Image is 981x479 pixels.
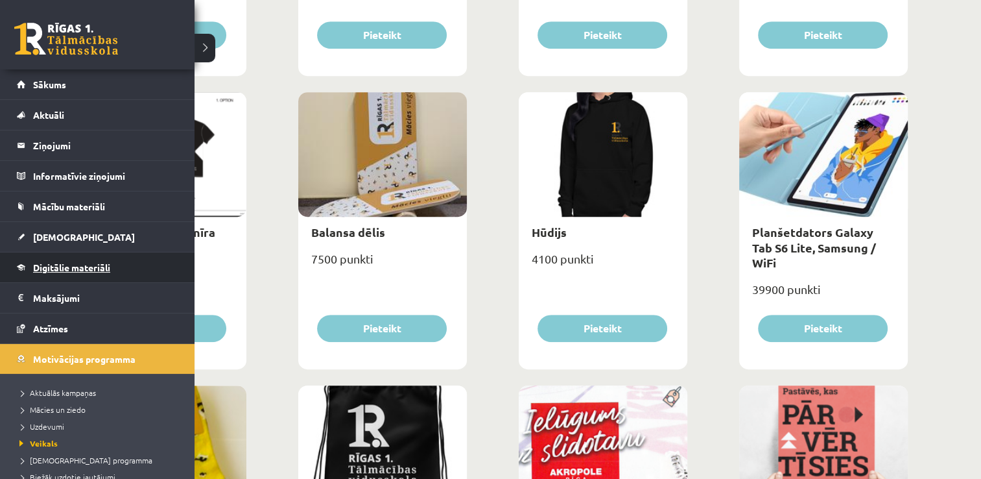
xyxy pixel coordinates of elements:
img: Populāra prece [658,386,687,408]
a: Mācību materiāli [17,191,178,221]
button: Pieteikt [758,315,888,342]
a: Aktuāli [17,100,178,130]
a: Maksājumi [17,283,178,313]
a: Ziņojumi [17,130,178,160]
legend: Maksājumi [33,283,178,313]
button: Pieteikt [317,315,447,342]
button: Pieteikt [538,21,667,49]
span: Mācību materiāli [33,201,105,212]
span: [DEMOGRAPHIC_DATA] [33,231,135,243]
button: Pieteikt [538,315,667,342]
span: [DEMOGRAPHIC_DATA] programma [16,455,152,465]
span: Motivācijas programma [33,353,136,365]
legend: Ziņojumi [33,130,178,160]
a: Motivācijas programma [17,344,178,374]
a: Rīgas 1. Tālmācības vidusskola [14,23,118,55]
span: Aktuālās kampaņas [16,387,96,398]
a: Mācies un ziedo [16,404,182,415]
span: Mācies un ziedo [16,404,86,415]
span: Veikals [16,438,58,448]
span: Digitālie materiāli [33,262,110,273]
legend: Informatīvie ziņojumi [33,161,178,191]
a: [DEMOGRAPHIC_DATA] [17,222,178,252]
button: Pieteikt [317,21,447,49]
a: Digitālie materiāli [17,252,178,282]
button: Pieteikt [758,21,888,49]
a: Atzīmes [17,313,178,343]
a: Uzdevumi [16,421,182,432]
a: Aktuālās kampaņas [16,387,182,399]
div: 7500 punkti [298,248,467,280]
a: Veikals [16,437,182,449]
a: [DEMOGRAPHIC_DATA] programma [16,454,182,466]
span: Sākums [33,79,66,90]
div: 39900 punkti [739,278,908,311]
a: Hūdijs [532,225,567,239]
a: Planšetdators Galaxy Tab S6 Lite, Samsung / WiFi [752,225,876,270]
span: Uzdevumi [16,421,64,432]
span: Atzīmes [33,323,68,334]
span: Aktuāli [33,109,64,121]
a: Informatīvie ziņojumi [17,161,178,191]
a: Sākums [17,69,178,99]
a: Balansa dēlis [311,225,385,239]
div: 4100 punkti [519,248,687,280]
